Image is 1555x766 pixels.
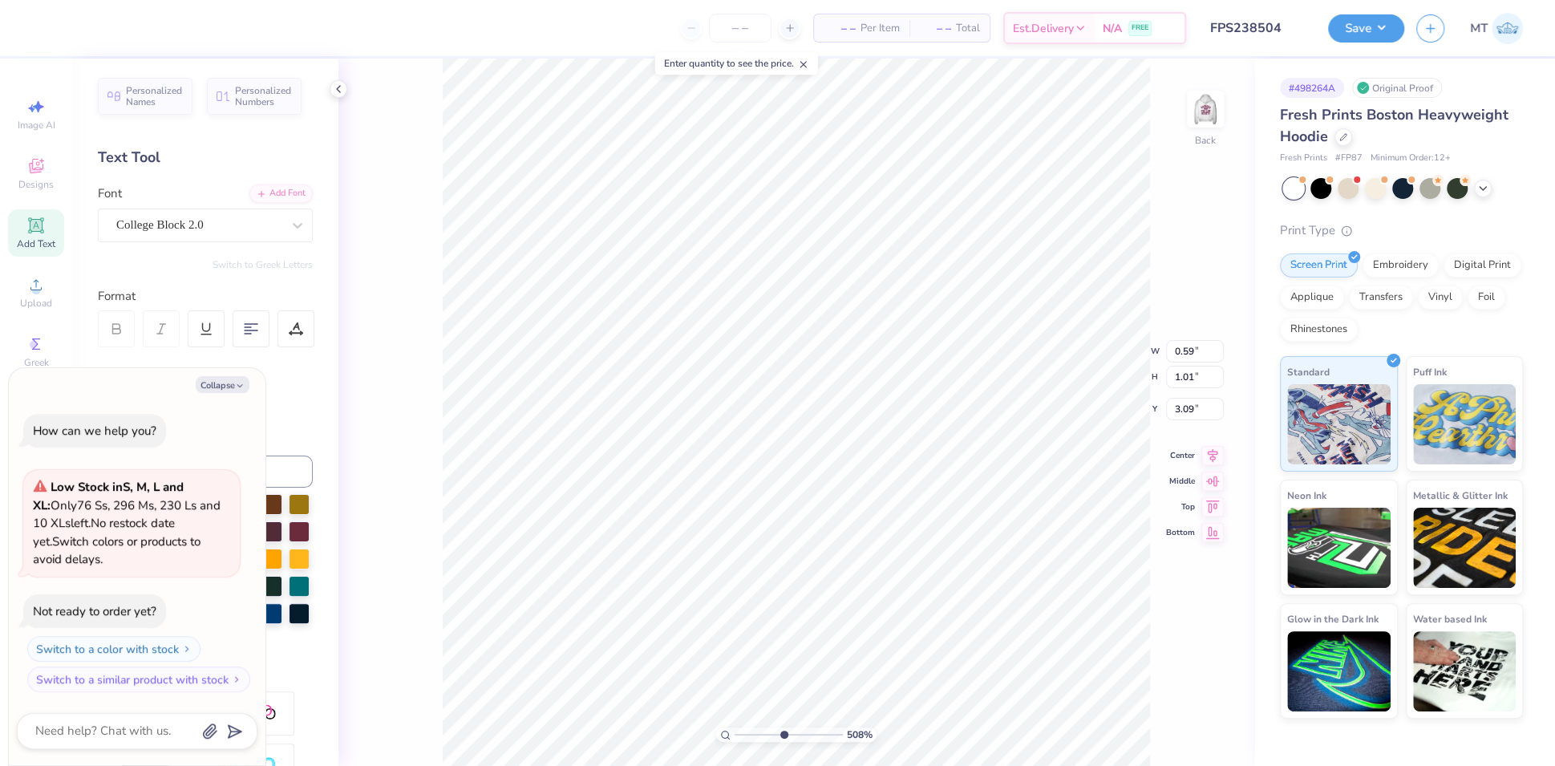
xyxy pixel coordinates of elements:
div: Enter quantity to see the price. [655,52,818,75]
a: MT [1470,13,1523,44]
span: MT [1470,19,1488,38]
span: – – [919,20,951,37]
label: Text colors [98,363,156,382]
div: # 498264A [1280,78,1344,98]
div: Vinyl [1418,286,1463,310]
strong: Low Stock in S, M, L and XL : [33,479,184,513]
label: Font [98,184,122,203]
span: Fresh Prints [1280,152,1327,165]
div: Digital Print [1444,253,1521,278]
img: Metallic & Glitter Ink [1413,508,1517,588]
div: Screen Print [1280,253,1358,278]
img: Michelle Tapire [1492,13,1523,44]
input: – – [709,14,771,43]
img: Water based Ink [1413,631,1517,711]
span: Designs [18,178,54,191]
span: Add Text [17,237,55,250]
span: Glow in the Dark Ink [1287,610,1379,627]
span: Puff Ink [1413,363,1447,380]
span: Greek [24,356,49,369]
span: No restock date yet. [33,515,175,549]
span: Minimum Order: 12 + [1371,152,1451,165]
span: Only 76 Ss, 296 Ms, 230 Ls and 10 XLs left. Switch colors or products to avoid delays. [33,479,221,567]
span: Standard [1287,363,1330,380]
input: Untitled Design [1198,12,1316,44]
span: Middle [1166,476,1195,487]
span: Est. Delivery [1013,20,1074,37]
div: Print Type [1280,221,1523,240]
div: Text Tool [98,147,313,168]
button: Collapse [196,376,249,393]
span: 508 % [847,727,873,742]
div: Format [98,287,314,306]
span: – – [824,20,856,37]
button: Switch to a similar product with stock [27,667,250,692]
span: Personalized Numbers [235,85,292,107]
span: Bottom [1166,527,1195,538]
span: Upload [20,297,52,310]
img: Glow in the Dark Ink [1287,631,1391,711]
span: Per Item [861,20,900,37]
span: FREE [1132,22,1148,34]
button: Switch to Greek Letters [213,258,313,271]
img: Puff Ink [1413,384,1517,464]
button: Save [1328,14,1404,43]
span: Image AI [18,119,55,132]
div: Not ready to order yet? [33,603,156,619]
div: Embroidery [1363,253,1439,278]
div: How can we help you? [33,423,156,439]
span: Total [956,20,980,37]
span: Metallic & Glitter Ink [1413,487,1508,504]
img: Standard [1287,384,1391,464]
img: Switch to a similar product with stock [232,675,241,684]
span: Water based Ink [1413,610,1487,627]
span: N/A [1103,20,1122,37]
span: Neon Ink [1287,487,1326,504]
img: Switch to a color with stock [182,644,192,654]
button: Switch to a color with stock [27,636,200,662]
span: Personalized Names [126,85,183,107]
img: Back [1189,93,1221,125]
div: Back [1195,133,1216,148]
div: Transfers [1349,286,1413,310]
div: Foil [1468,286,1505,310]
div: Rhinestones [1280,318,1358,342]
span: Center [1166,450,1195,461]
span: # FP87 [1335,152,1363,165]
div: Applique [1280,286,1344,310]
div: Original Proof [1352,78,1442,98]
span: Top [1166,501,1195,513]
span: Fresh Prints Boston Heavyweight Hoodie [1280,105,1508,146]
img: Neon Ink [1287,508,1391,588]
div: Add Font [249,184,313,203]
